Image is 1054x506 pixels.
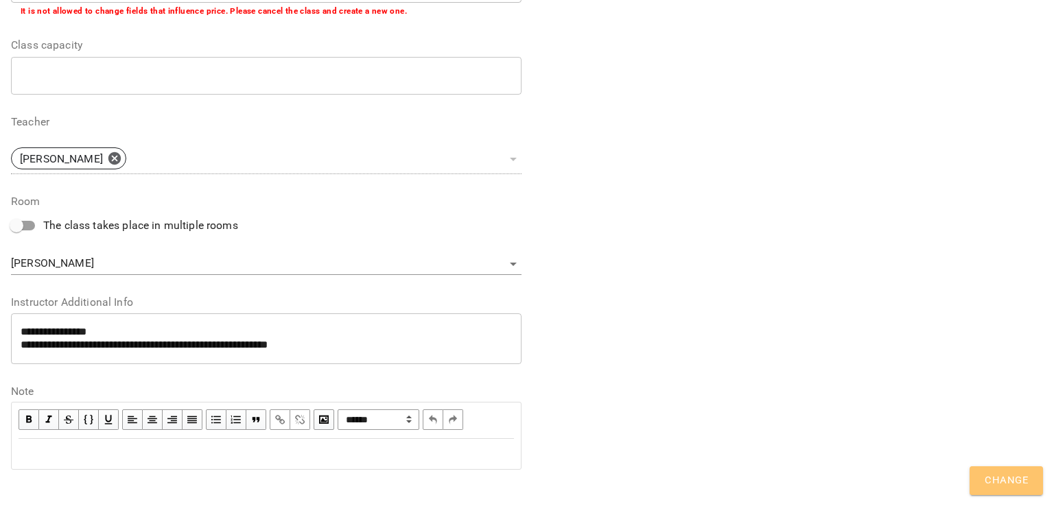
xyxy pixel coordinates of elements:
div: [PERSON_NAME] [11,253,522,275]
p: [PERSON_NAME] [20,151,103,167]
button: Link [270,409,290,430]
button: Align Left [122,409,143,430]
button: Remove Link [290,409,310,430]
label: Note [11,386,522,397]
span: Normal [338,409,419,430]
label: Class capacity [11,40,522,51]
button: Strikethrough [59,409,79,430]
button: Blockquote [246,409,266,430]
button: Italic [39,409,59,430]
button: Undo [423,409,443,430]
button: Underline [99,409,119,430]
button: Bold [19,409,39,430]
button: Align Justify [183,409,202,430]
button: Redo [443,409,463,430]
b: It is not allowed to change fields that influence price. Please cancel the class and create a new... [21,6,407,16]
label: Instructor Additional Info [11,297,522,308]
div: [PERSON_NAME] [11,143,522,174]
label: Room [11,196,522,207]
button: Align Right [163,409,183,430]
button: Image [314,409,334,430]
button: Change [970,466,1043,495]
span: Change [985,472,1028,490]
span: The class takes place in multiple rooms [43,217,238,234]
button: Monospace [79,409,99,430]
button: OL [226,409,246,430]
label: Teacher [11,117,522,128]
select: Block type [338,409,419,430]
div: Edit text [12,439,520,468]
button: UL [206,409,226,430]
button: Align Center [143,409,163,430]
div: [PERSON_NAME] [11,147,126,169]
